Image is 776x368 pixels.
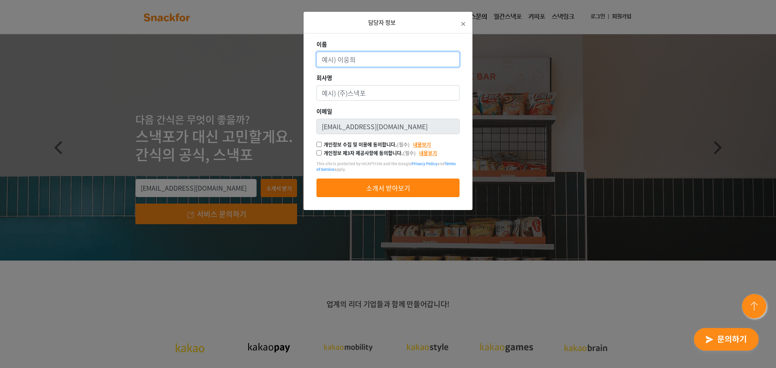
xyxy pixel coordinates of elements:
[316,161,456,172] a: Terms of Service
[316,40,327,48] label: 이름
[316,179,460,197] button: 소개서 받아보기
[53,256,104,276] a: 대화
[413,141,431,148] span: 내용보기
[324,141,410,148] label: 개인정보 수집 및 이용에 동의합니다.
[316,107,332,116] label: 이메일
[411,161,437,166] a: Privacy Policy
[324,149,416,157] label: 개인정보 제3자 제공사항에 동의합니다.
[316,85,460,101] input: 예시) (주)스낵포
[740,292,770,322] img: floating-button
[25,268,30,275] span: 홈
[419,149,437,157] span: 내용보기
[316,52,460,67] input: 예시) 이웅희
[403,149,416,157] span: (필수)
[316,161,460,172] div: This site is protected by reCAPTCHA and the Google and apply.
[74,269,84,275] span: 대화
[397,141,410,148] span: (필수)
[104,256,155,276] a: 설정
[368,18,396,26] span: 담당자 정보
[316,74,332,82] label: 회사명
[125,268,135,275] span: 설정
[2,256,53,276] a: 홈
[460,16,466,30] span: ×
